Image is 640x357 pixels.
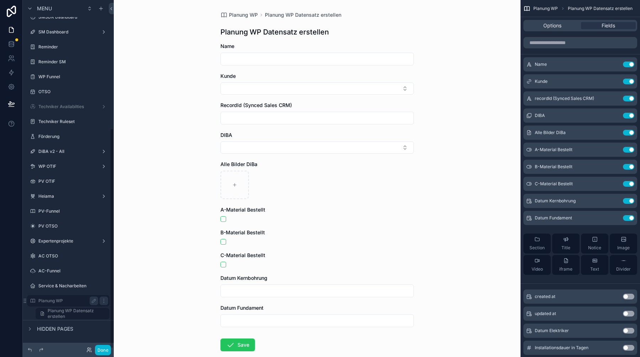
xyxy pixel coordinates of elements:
button: Video [523,255,551,275]
button: Text [581,255,608,275]
span: Name [220,43,234,49]
span: RecordId (Synced Sales CRM) [220,102,292,108]
span: Title [561,245,570,251]
span: Installationsdauer in Tagen [535,345,588,351]
span: A-Material Bestellt [535,147,572,153]
label: Förderung [38,134,108,139]
label: OTSO [38,89,108,95]
a: Heiama [27,191,110,202]
span: Datum Kernbohrung [535,198,576,204]
label: AC-Funnel [38,268,108,274]
a: SMSDR Dashboard [27,11,110,23]
span: Planung WP [229,11,258,18]
a: Planung WP Datensatz erstellen [36,308,110,319]
span: DIBA [535,113,545,118]
span: Menu [37,5,52,12]
button: Select Button [220,142,414,154]
label: WP OTIF [38,164,98,169]
a: AC-Funnel [27,265,110,277]
label: Techniker Availabilties [38,104,98,110]
span: Kunde [535,79,548,84]
label: PV-Funnel [38,208,108,214]
button: Title [552,234,580,254]
a: WP OTIF [27,161,110,172]
a: Reminder SM [27,56,110,68]
span: Hidden pages [37,325,73,332]
a: DiBA v2 - All [27,146,110,157]
a: Expertenprojekte [27,235,110,247]
span: Image [617,245,630,251]
label: WP Funnel [38,74,108,80]
span: iframe [559,266,572,272]
a: OTSO [27,86,110,97]
span: Video [532,266,543,272]
a: SM Dashboard [27,26,110,38]
button: Divider [610,255,637,275]
span: recordId (Synced Sales CRM) [535,96,594,101]
label: Service & Nacharbeiten [38,283,108,289]
span: Notice [588,245,601,251]
a: Planung WP [220,11,258,18]
span: Kunde [220,73,236,79]
span: DIBA [220,132,232,138]
a: PV-Funnel [27,206,110,217]
button: Notice [581,234,608,254]
span: Datum Fundament [220,305,263,311]
a: Förderung [27,131,110,142]
label: Techniker Ruleset [38,119,108,124]
span: Name [535,62,547,67]
label: PV OTIF [38,178,108,184]
span: B-Material Bestellt [220,229,265,235]
span: Planung WP [533,6,558,11]
a: Techniker Ruleset [27,116,110,127]
span: Datum Fundament [535,215,572,221]
label: AC OTSO [38,253,108,259]
a: PV OTIF [27,176,110,187]
span: A-Material Bestellt [220,207,265,213]
label: DiBA v2 - All [38,149,98,154]
label: Heiama [38,193,98,199]
button: Done [95,345,111,355]
span: created at [535,294,555,299]
span: Options [543,22,561,29]
span: Alle Bilder DiBa [220,161,257,167]
span: Datum Kernbohrung [220,275,267,281]
span: C-Material Bestellt [535,181,573,187]
label: SMSDR Dashboard [38,14,108,20]
button: Save [220,339,255,351]
button: Image [610,234,637,254]
a: WP Funnel [27,71,110,82]
label: Planung WP [38,298,95,304]
a: PV OTSO [27,220,110,232]
span: Datum Elektriker [535,328,569,334]
a: Planung WP [27,295,110,307]
span: Planung WP Datensatz erstellen [568,6,633,11]
label: PV OTSO [38,223,108,229]
a: Planung WP Datensatz erstellen [265,11,341,18]
label: Reminder [38,44,108,50]
label: Expertenprojekte [38,238,98,244]
span: C-Material Bestellt [220,252,265,258]
label: Reminder SM [38,59,108,65]
span: Divider [616,266,631,272]
span: updated at [535,311,556,316]
span: B-Material Bestellt [535,164,572,170]
a: AC OTSO [27,250,110,262]
span: Alle Bilder DiBa [535,130,566,135]
a: Reminder [27,41,110,53]
span: Fields [602,22,615,29]
label: SM Dashboard [38,29,98,35]
h1: Planung WP Datensatz erstellen [220,27,329,37]
button: Select Button [220,82,414,95]
button: Section [523,234,551,254]
a: Techniker Availabilties [27,101,110,112]
span: Planung WP Datensatz erstellen [48,308,105,319]
a: Service & Nacharbeiten [27,280,110,292]
button: iframe [552,255,580,275]
span: Section [529,245,545,251]
span: Text [590,266,599,272]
